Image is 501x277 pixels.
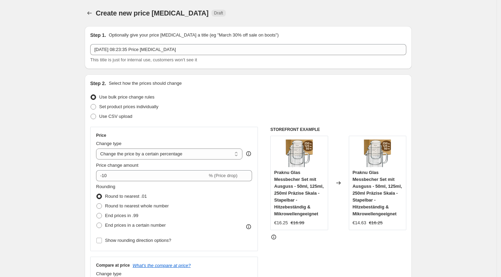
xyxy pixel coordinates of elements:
span: Set product prices individually [99,104,158,109]
img: 71B6_9jZkpL_80x.jpg [364,140,391,167]
span: Use bulk price change rules [99,94,154,100]
h3: Price [96,133,106,138]
input: 30% off holiday sale [90,44,406,55]
span: End prices in a certain number [105,223,166,228]
p: Select how the prices should change [109,80,182,87]
span: Round to nearest .01 [105,194,147,199]
span: Rounding [96,184,115,189]
span: This title is just for internal use, customers won't see it [90,57,197,62]
span: Create new price [MEDICAL_DATA] [96,9,209,17]
span: Show rounding direction options? [105,238,171,243]
h2: Step 2. [90,80,106,87]
img: 71B6_9jZkpL_80x.jpg [285,140,313,167]
button: What's the compare at price? [133,263,191,268]
span: Change type [96,271,122,276]
strike: €16.99 [291,219,304,226]
span: Draft [214,10,223,16]
span: Round to nearest whole number [105,203,169,208]
input: -15 [96,170,207,181]
span: Praknu Glas Messbecher Set mit Ausguss - 50ml, 125ml, 250ml Präzise Skala - Stapelbar - Hitzebest... [353,170,402,216]
span: Change type [96,141,122,146]
span: Praknu Glas Messbecher Set mit Ausguss - 50ml, 125ml, 250ml Präzise Skala - Stapelbar - Hitzebest... [274,170,324,216]
span: % (Price drop) [209,173,237,178]
div: €14.63 [353,219,366,226]
h6: STOREFRONT EXAMPLE [270,127,406,132]
button: Price change jobs [85,8,94,18]
div: help [245,150,252,157]
h2: Step 1. [90,32,106,39]
span: Price change amount [96,163,138,168]
div: €16.25 [274,219,288,226]
span: End prices in .99 [105,213,138,218]
span: Use CSV upload [99,114,132,119]
strike: €16.25 [369,219,383,226]
p: Optionally give your price [MEDICAL_DATA] a title (eg "March 30% off sale on boots") [109,32,279,39]
h3: Compare at price [96,263,130,268]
